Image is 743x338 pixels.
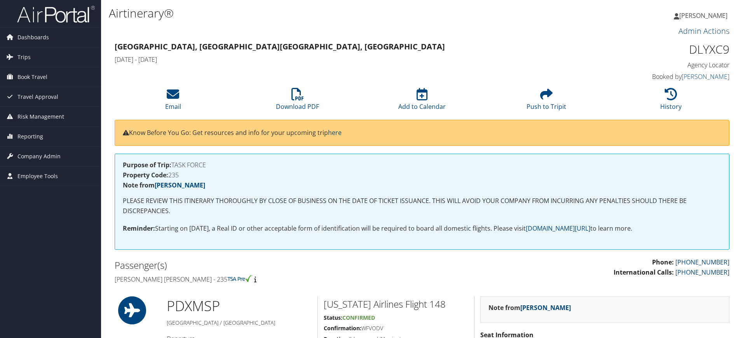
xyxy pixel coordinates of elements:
a: Email [165,92,181,111]
h5: [GEOGRAPHIC_DATA] / [GEOGRAPHIC_DATA] [167,319,312,327]
span: Travel Approval [17,87,58,107]
span: Risk Management [17,107,64,126]
a: [PERSON_NAME] [155,181,205,189]
a: Download PDF [276,92,319,111]
a: Add to Calendar [398,92,446,111]
span: Trips [17,47,31,67]
h4: Booked by [584,72,729,81]
strong: Status: [324,314,342,321]
a: [DOMAIN_NAME][URL] [526,224,590,233]
span: Confirmed [342,314,375,321]
span: Company Admin [17,147,61,166]
a: Admin Actions [678,26,729,36]
h1: DLYXC9 [584,41,729,58]
strong: International Calls: [614,268,674,277]
span: Reporting [17,127,43,146]
span: [PERSON_NAME] [679,11,727,20]
a: [PERSON_NAME] [520,303,571,312]
h1: Airtinerary® [109,5,527,21]
h4: [DATE] - [DATE] [115,55,573,64]
p: PLEASE REVIEW THIS ITINERARY THOROUGHLY BY CLOSE OF BUSINESS ON THE DATE OF TICKET ISSUANCE. THIS... [123,196,721,216]
a: here [328,128,342,137]
strong: Note from [488,303,571,312]
h2: Passenger(s) [115,259,416,272]
a: [PERSON_NAME] [682,72,729,81]
strong: Confirmation: [324,324,361,332]
strong: [GEOGRAPHIC_DATA], [GEOGRAPHIC_DATA] [GEOGRAPHIC_DATA], [GEOGRAPHIC_DATA] [115,41,445,52]
strong: Property Code: [123,171,168,179]
img: tsa-precheck.png [227,275,253,282]
a: [PHONE_NUMBER] [675,268,729,277]
h4: TASK FORCE [123,162,721,168]
p: Starting on [DATE], a Real ID or other acceptable form of identification will be required to boar... [123,224,721,234]
a: [PHONE_NUMBER] [675,258,729,266]
h4: 235 [123,172,721,178]
a: History [660,92,682,111]
h2: [US_STATE] Airlines Flight 148 [324,298,468,311]
h4: Agency Locator [584,61,729,69]
img: airportal-logo.png [17,5,95,23]
span: Dashboards [17,28,49,47]
strong: Purpose of Trip: [123,161,171,169]
strong: Phone: [652,258,674,266]
strong: Note from [123,181,205,189]
a: Push to Tripit [527,92,566,111]
span: Employee Tools [17,166,58,186]
h1: PDX MSP [167,296,312,316]
span: Book Travel [17,67,47,87]
p: Know Before You Go: Get resources and info for your upcoming trip [123,128,721,138]
h5: WFVODV [324,324,468,332]
h4: [PERSON_NAME] [PERSON_NAME] - 235 [115,275,416,284]
strong: Reminder: [123,224,155,233]
a: [PERSON_NAME] [674,4,735,27]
